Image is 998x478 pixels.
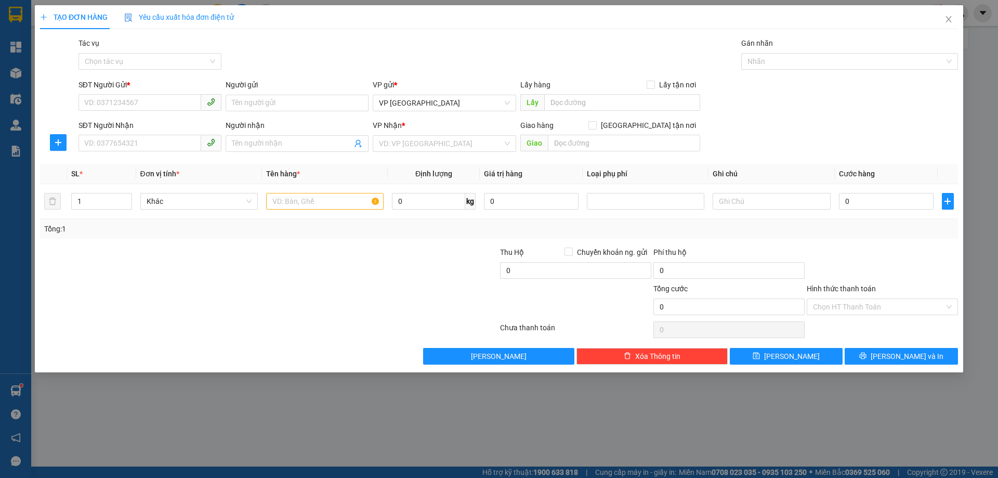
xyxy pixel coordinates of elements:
[845,348,958,365] button: printer[PERSON_NAME] và In
[40,13,108,21] span: TẠO ĐƠN HÀNG
[934,5,963,34] button: Close
[520,81,550,89] span: Lấy hàng
[753,352,760,360] span: save
[583,164,708,184] th: Loại phụ phí
[859,352,866,360] span: printer
[653,247,805,262] div: Phí thu hộ
[354,139,363,148] span: user-add
[373,79,516,91] div: VP gửi
[97,38,435,51] li: Hotline: 1900252555
[78,79,221,91] div: SĐT Người Gửi
[484,170,522,178] span: Giá trị hàng
[207,138,215,147] span: phone
[140,170,179,178] span: Đơn vị tính
[499,322,652,340] div: Chưa thanh toán
[520,135,548,151] span: Giao
[226,79,369,91] div: Người gửi
[124,14,133,22] img: icon
[13,13,65,65] img: logo.jpg
[520,94,544,111] span: Lấy
[44,223,385,235] div: Tổng: 1
[207,98,215,106] span: phone
[484,193,579,210] input: 0
[415,170,452,178] span: Định lượng
[944,15,953,23] span: close
[266,193,384,210] input: VD: Bàn, Ghế
[520,121,554,130] span: Giao hàng
[730,348,843,365] button: save[PERSON_NAME]
[577,348,728,365] button: deleteXóa Thông tin
[424,348,575,365] button: [PERSON_NAME]
[624,352,631,360] span: delete
[942,197,953,205] span: plus
[741,39,773,47] label: Gán nhãn
[50,134,67,151] button: plus
[40,14,47,21] span: plus
[839,170,875,178] span: Cước hàng
[807,285,876,293] label: Hình thức thanh toán
[78,120,221,131] div: SĐT Người Nhận
[72,170,80,178] span: SL
[50,138,66,147] span: plus
[713,193,831,210] input: Ghi Chú
[597,120,700,131] span: [GEOGRAPHIC_DATA] tận nơi
[500,248,524,256] span: Thu Hộ
[765,351,820,362] span: [PERSON_NAME]
[653,285,688,293] span: Tổng cước
[13,75,155,110] b: GỬI : VP [GEOGRAPHIC_DATA]
[655,79,700,91] span: Lấy tận nơi
[573,247,651,258] span: Chuyển khoản ng. gửi
[471,351,527,362] span: [PERSON_NAME]
[124,13,234,21] span: Yêu cầu xuất hóa đơn điện tử
[465,193,476,210] span: kg
[379,95,510,111] span: VP Mỹ Đình
[373,121,402,130] span: VP Nhận
[266,170,300,178] span: Tên hàng
[147,193,252,209] span: Khác
[942,193,953,210] button: plus
[44,193,61,210] button: delete
[709,164,835,184] th: Ghi chú
[78,39,99,47] label: Tác vụ
[544,94,700,111] input: Dọc đường
[548,135,700,151] input: Dọc đường
[635,351,680,362] span: Xóa Thông tin
[871,351,943,362] span: [PERSON_NAME] và In
[97,25,435,38] li: Cổ Đạm, xã [GEOGRAPHIC_DATA], [GEOGRAPHIC_DATA]
[226,120,369,131] div: Người nhận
